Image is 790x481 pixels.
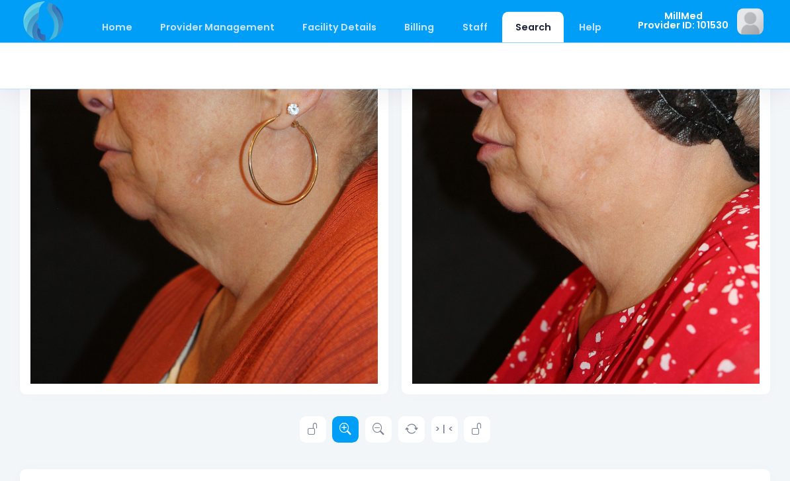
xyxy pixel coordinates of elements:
[392,12,447,43] a: Billing
[502,12,564,43] a: Search
[89,12,145,43] a: Home
[147,12,287,43] a: Provider Management
[290,12,390,43] a: Facility Details
[449,12,500,43] a: Staff
[431,417,458,443] a: > | <
[638,11,728,30] span: MillMed Provider ID: 101530
[566,12,615,43] a: Help
[737,9,764,35] img: image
